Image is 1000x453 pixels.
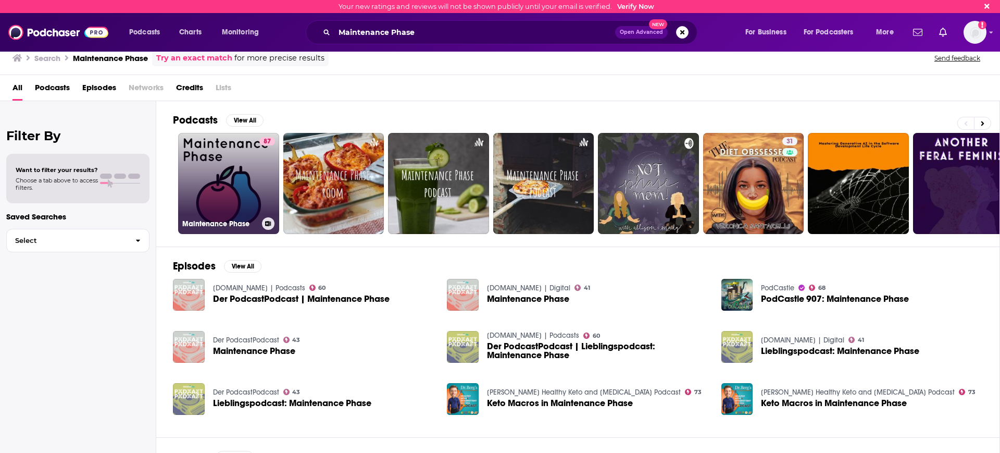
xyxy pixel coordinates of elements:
[848,337,864,343] a: 41
[487,342,709,360] a: Der PodcastPodcast | Lieblingspodcast: Maintenance Phase
[721,383,753,415] img: Keto Macros in Maintenance Phase
[182,219,258,228] h3: Maintenance Phase
[761,347,919,356] a: Lieblingspodcast: Maintenance Phase
[964,21,986,44] img: User Profile
[234,52,324,64] span: for more precise results
[964,21,986,44] span: Logged in as MelissaPS
[16,166,98,174] span: Want to filter your results?
[73,53,148,63] h3: Maintenance Phase
[129,25,160,40] span: Podcasts
[964,21,986,44] button: Show profile menu
[292,390,300,395] span: 43
[172,24,208,41] a: Charts
[6,128,149,143] h2: Filter By
[761,399,907,408] a: Keto Macros in Maintenance Phase
[574,285,590,291] a: 41
[259,137,275,145] a: 87
[804,25,854,40] span: For Podcasters
[487,331,579,340] a: detektor.fm | Podcasts
[82,79,116,101] a: Episodes
[761,336,844,345] a: detektor.fm | Digital
[35,79,70,101] a: Podcasts
[935,23,951,41] a: Show notifications dropdown
[213,284,305,292] a: detektor.fm | Podcasts
[216,79,231,101] span: Lists
[615,26,668,39] button: Open AdvancedNew
[858,338,864,342] span: 41
[721,331,753,363] img: Lieblingspodcast: Maintenance Phase
[620,30,663,35] span: Open Advanced
[339,3,654,10] div: Your new ratings and reviews will not be shown publicly until your email is verified.
[224,260,261,273] button: View All
[876,25,894,40] span: More
[809,285,826,291] a: 68
[685,389,702,395] a: 73
[213,336,279,345] a: Der PodcastPodcast
[761,388,955,397] a: Dr. Berg’s Healthy Keto and Intermittent Fasting Podcast
[703,133,804,234] a: 31
[782,137,797,145] a: 31
[959,389,976,395] a: 73
[797,24,869,41] button: open menu
[334,24,615,41] input: Search podcasts, credits, & more...
[226,114,264,127] button: View All
[487,295,569,303] a: Maintenance Phase
[584,286,590,290] span: 41
[173,260,261,273] a: EpisodesView All
[173,114,218,127] h2: Podcasts
[487,284,570,292] a: detektor.fm | Digital
[968,390,976,395] span: 73
[8,22,108,42] img: Podchaser - Follow, Share and Rate Podcasts
[178,133,279,234] a: 87Maintenance Phase
[761,284,794,292] a: PodCastle
[173,383,205,415] img: Lieblingspodcast: Maintenance Phase
[215,24,272,41] button: open menu
[292,338,300,342] span: 43
[761,295,909,303] a: PodCastle 907: Maintenance Phase
[173,279,205,311] img: Der PodcastPodcast | Maintenance Phase
[176,79,203,101] a: Credits
[16,177,98,191] span: Choose a tab above to access filters.
[649,19,668,29] span: New
[213,388,279,397] a: Der PodcastPodcast
[213,295,390,303] a: Der PodcastPodcast | Maintenance Phase
[593,334,600,338] span: 60
[738,24,799,41] button: open menu
[283,337,301,343] a: 43
[694,390,702,395] span: 73
[447,383,479,415] img: Keto Macros in Maintenance Phase
[447,279,479,311] img: Maintenance Phase
[721,279,753,311] img: PodCastle 907: Maintenance Phase
[745,25,786,40] span: For Business
[173,114,264,127] a: PodcastsView All
[487,399,633,408] a: Keto Macros in Maintenance Phase
[447,331,479,363] a: Der PodcastPodcast | Lieblingspodcast: Maintenance Phase
[931,54,983,63] button: Send feedback
[583,333,600,339] a: 60
[122,24,173,41] button: open menu
[283,389,301,395] a: 43
[978,21,986,29] svg: Email not verified
[316,20,707,44] div: Search podcasts, credits, & more...
[213,347,295,356] span: Maintenance Phase
[222,25,259,40] span: Monitoring
[318,286,326,290] span: 60
[213,399,371,408] a: Lieblingspodcast: Maintenance Phase
[173,331,205,363] a: Maintenance Phase
[129,79,164,101] span: Networks
[156,52,232,64] a: Try an exact match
